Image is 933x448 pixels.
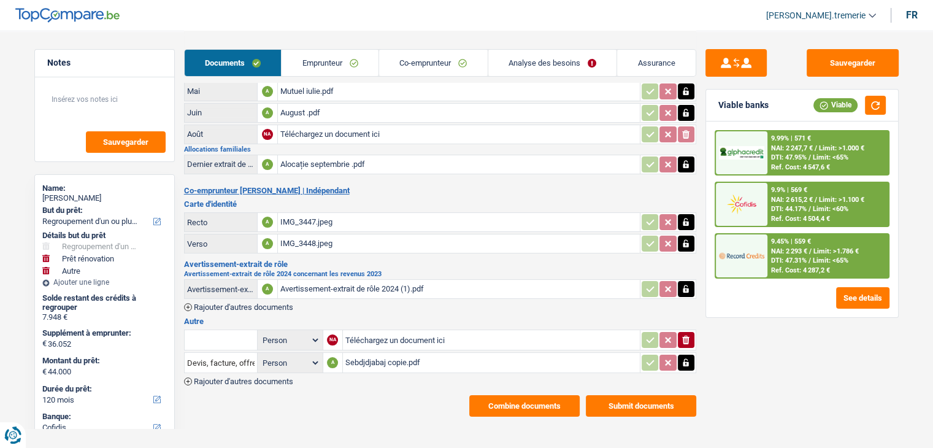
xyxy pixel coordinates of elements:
span: Limit: >1.100 € [819,196,864,204]
span: / [808,205,811,213]
div: Août [187,129,255,139]
div: Avertissement-extrait de rôle 2024 (1).pdf [280,280,637,298]
img: Cofidis [719,193,764,215]
div: IMG_3448.jpeg [280,234,637,253]
div: IMG_3447.jpeg [280,213,637,231]
span: Limit: >1.000 € [819,144,864,152]
label: But du prêt: [42,206,164,215]
div: Alocație septembrie .pdf [280,155,637,174]
span: Limit: <60% [813,205,848,213]
span: DTI: 47.31% [771,257,807,265]
a: Documents [185,50,282,76]
div: 9.99% | 571 € [771,134,811,142]
div: Solde restant des crédits à regrouper [42,293,167,312]
a: Analyse des besoins [488,50,617,76]
h2: Co-emprunteur [PERSON_NAME] | Indépendant [184,186,696,196]
span: / [808,153,811,161]
div: [PERSON_NAME] [42,193,167,203]
div: fr [906,9,918,21]
img: Record Credits [719,244,764,267]
span: Limit: <65% [813,257,848,265]
span: / [808,257,811,265]
span: Limit: <65% [813,153,848,161]
button: Rajouter d'autres documents [184,303,293,311]
span: NAI: 2 615,2 € [771,196,813,204]
img: AlphaCredit [719,146,764,160]
span: Sauvegarder [103,138,148,146]
span: / [815,144,817,152]
label: Durée du prêt: [42,384,164,394]
span: € [42,367,47,377]
div: Dernier extrait de compte pour vos allocations familiales [187,160,255,169]
div: Verso [187,239,255,249]
button: Submit documents [586,395,696,417]
div: Mai [187,87,255,96]
div: A [262,284,273,295]
div: Ref. Cost: 4 547,6 € [771,163,830,171]
div: August .pdf [280,104,637,122]
button: Sauvegarder [86,131,166,153]
div: Viable [813,98,858,112]
label: Montant du prêt: [42,356,164,366]
div: 9.9% | 569 € [771,186,807,194]
div: A [262,217,273,228]
div: NA [327,334,338,346]
div: Ref. Cost: 4 287,2 € [771,266,830,274]
span: NAI: 2 247,7 € [771,144,813,152]
a: [PERSON_NAME].tremerie [756,6,876,26]
h2: Avertissement-extrait de rôle 2024 concernant les revenus 2023 [184,271,696,277]
div: A [262,238,273,249]
div: Viable banks [718,100,769,110]
span: NAI: 2 293 € [771,247,807,255]
h3: Carte d'identité [184,200,696,208]
div: Name: [42,183,167,193]
span: [PERSON_NAME].tremerie [766,10,866,21]
div: Détails but du prêt [42,231,167,241]
button: Combine documents [469,395,580,417]
button: Rajouter d'autres documents [184,377,293,385]
div: Avertissement-extrait de rôle 2024 concernant les revenus 2023 [187,285,255,294]
label: Banque: [42,412,164,422]
span: / [809,247,812,255]
h3: Autre [184,317,696,325]
div: Sebdjdjabaj copie.pdf [345,353,637,372]
label: Supplément à emprunter: [42,328,164,338]
h3: Avertissement-extrait de rôle [184,260,696,268]
div: A [327,357,338,368]
div: Mutuel iulie.pdf [280,82,637,101]
div: A [262,86,273,97]
span: Limit: >1.786 € [813,247,859,255]
div: A [262,159,273,170]
div: 9.45% | 559 € [771,238,811,245]
div: A [262,107,273,118]
span: DTI: 44.17% [771,205,807,213]
a: Co-emprunteur [379,50,488,76]
a: Assurance [617,50,696,76]
div: Ref. Cost: 4 504,4 € [771,215,830,223]
div: Juin [187,108,255,117]
h5: Notes [47,58,162,68]
span: / [815,196,817,204]
div: 7.948 € [42,312,167,322]
h2: Allocations familiales [184,146,696,153]
button: See details [836,287,889,309]
div: Recto [187,218,255,227]
div: NA [262,129,273,140]
img: TopCompare Logo [15,8,120,23]
span: Rajouter d'autres documents [194,303,293,311]
span: DTI: 47.95% [771,153,807,161]
span: Rajouter d'autres documents [194,377,293,385]
a: Emprunteur [282,50,378,76]
button: Sauvegarder [807,49,899,77]
span: € [42,339,47,349]
div: Ajouter une ligne [42,278,167,287]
